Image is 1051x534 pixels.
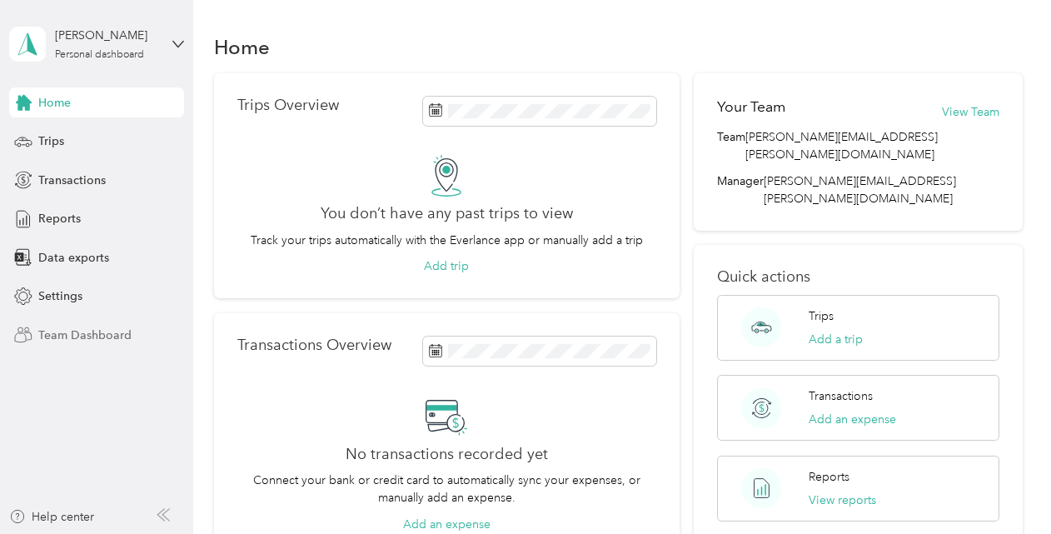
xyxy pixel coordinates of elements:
p: Trips Overview [237,97,339,114]
button: Help center [9,508,94,526]
p: Transactions Overview [237,337,391,354]
span: [PERSON_NAME][EMAIL_ADDRESS][PERSON_NAME][DOMAIN_NAME] [745,128,999,163]
span: [PERSON_NAME][EMAIL_ADDRESS][PERSON_NAME][DOMAIN_NAME] [764,174,956,206]
button: Add an expense [809,411,896,428]
p: Track your trips automatically with the Everlance app or manually add a trip [251,232,643,249]
button: Add an expense [403,516,491,533]
iframe: Everlance-gr Chat Button Frame [958,441,1051,534]
span: Home [38,94,71,112]
p: Trips [809,307,834,325]
span: Reports [38,210,81,227]
p: Reports [809,468,849,486]
h2: You don’t have any past trips to view [321,205,573,222]
p: Quick actions [717,268,999,286]
div: Personal dashboard [55,50,144,60]
button: View reports [809,492,876,509]
span: Team [717,128,745,163]
span: Transactions [38,172,106,189]
span: Data exports [38,249,109,267]
span: Trips [38,132,64,150]
div: [PERSON_NAME] [55,27,159,44]
button: Add a trip [809,331,863,348]
button: View Team [942,103,999,121]
button: Add trip [424,257,469,275]
span: Settings [38,287,82,305]
p: Connect your bank or credit card to automatically sync your expenses, or manually add an expense. [237,472,656,507]
span: Manager [717,172,764,207]
span: Team Dashboard [38,327,132,344]
h2: Your Team [717,97,785,117]
p: Transactions [809,387,873,405]
h1: Home [214,38,270,56]
h2: No transactions recorded yet [346,446,548,463]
